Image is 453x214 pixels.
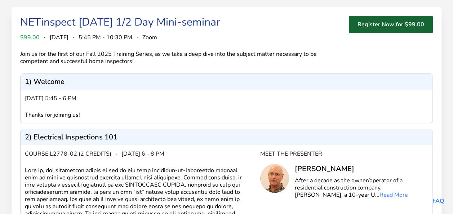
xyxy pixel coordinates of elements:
p: 2) Electrical Inspections 101 [25,134,117,141]
div: Thanks for joining us! [25,111,260,119]
a: Read More [379,191,408,199]
span: Course L2778-02 (2 credits) [25,150,111,158]
img: Tom Sherman [260,164,289,193]
span: $99.00 [20,33,40,42]
span: · [44,33,45,42]
span: [DATE] [50,33,68,42]
span: [DATE] 6 - 8 pm [121,150,164,158]
span: · [116,150,117,158]
span: · [73,33,74,42]
p: 1) Welcome [25,78,65,85]
span: Zoom [142,33,157,42]
a: FAQ [432,197,444,205]
div: Join us for the first of our Fall 2025 Training Series, as we take a deep dive into the subject m... [20,50,330,65]
div: Meet the Presenter [260,150,428,158]
span: · [137,33,138,42]
button: Register Now for $99.00 [349,16,433,33]
div: [PERSON_NAME] [295,164,428,174]
p: After a decade as the owner/operator of a residential construction company, [PERSON_NAME], a 10-y... [295,177,428,199]
span: 5:45 PM - 10:30 PM [79,33,132,42]
div: NETinspect [DATE] 1/2 Day Mini-seminar [20,16,220,29]
span: [DATE] 5:45 - 6 pm [25,94,76,103]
